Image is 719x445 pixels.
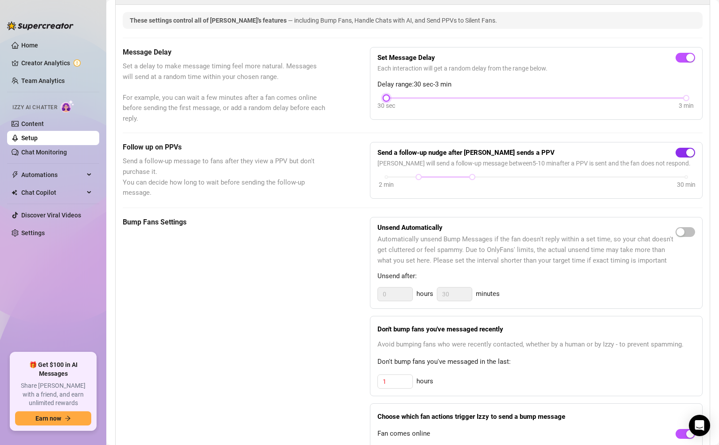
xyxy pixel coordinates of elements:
span: Chat Copilot [21,185,84,200]
span: Unsend after: [377,271,695,282]
span: Earn now [35,415,61,422]
a: Chat Monitoring [21,149,67,156]
span: Don't bump fans you've messaged in the last: [377,357,695,367]
span: — including Bump Fans, Handle Chats with AI, and Send PPVs to Silent Fans. [288,17,497,24]
span: Automations [21,168,84,182]
span: arrow-right [65,415,71,421]
span: Share [PERSON_NAME] with a friend, and earn unlimited rewards [15,382,91,408]
span: minutes [476,289,500,299]
span: hours [416,289,433,299]
strong: Set Message Delay [377,54,435,62]
a: Settings [21,229,45,236]
span: Automatically unsend Bump Messages if the fan doesn't reply within a set time, so your chat doesn... [377,234,676,266]
button: Earn nowarrow-right [15,411,91,425]
strong: Don't bump fans you've messaged recently [377,325,503,333]
a: Content [21,120,44,127]
div: 30 sec [377,101,395,110]
strong: Send a follow-up nudge after [PERSON_NAME] sends a PPV [377,149,555,157]
span: Each interaction will get a random delay from the range below. [377,63,695,73]
a: Home [21,42,38,49]
h5: Bump Fans Settings [123,217,326,228]
span: Fan comes online [377,429,430,439]
div: Open Intercom Messenger [689,415,710,436]
h5: Message Delay [123,47,326,58]
span: thunderbolt [12,171,19,178]
img: logo-BBDzfeDw.svg [7,21,74,30]
span: [PERSON_NAME] will send a follow-up message between 5 - 10 min after a PPV is sent and the fan do... [377,158,695,168]
a: Discover Viral Videos [21,212,81,219]
div: 2 min [379,180,394,189]
span: Avoid bumping fans who were recently contacted, whether by a human or by Izzy - to prevent spamming. [377,339,695,350]
div: 30 min [677,180,696,189]
span: Izzy AI Chatter [12,103,57,112]
h5: Follow up on PPVs [123,142,326,153]
img: AI Chatter [61,100,74,113]
span: hours [416,376,433,387]
span: 🎁 Get $100 in AI Messages [15,361,91,378]
strong: Choose which fan actions trigger Izzy to send a bump message [377,413,565,421]
strong: Unsend Automatically [377,224,443,232]
span: Set a delay to make message timing feel more natural. Messages will send at a random time within ... [123,61,326,124]
span: Send a follow-up message to fans after they view a PPV but don't purchase it. You can decide how ... [123,156,326,198]
a: Creator Analytics exclamation-circle [21,56,92,70]
div: 3 min [679,101,694,110]
span: Delay range: 30 sec - 3 min [377,79,695,90]
img: Chat Copilot [12,189,17,196]
a: Setup [21,134,38,142]
a: Team Analytics [21,77,65,84]
span: These settings control all of [PERSON_NAME]'s features [130,17,288,24]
